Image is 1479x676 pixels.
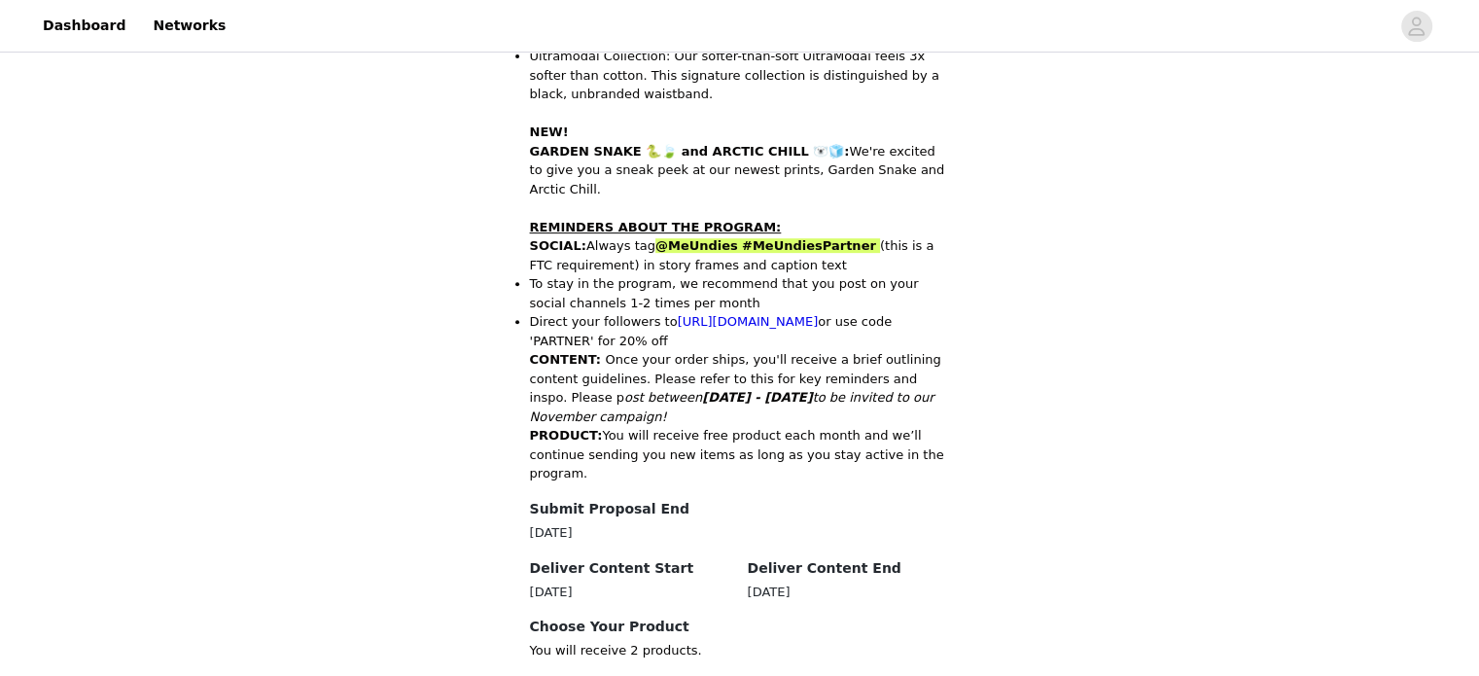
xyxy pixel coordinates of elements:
h4: Deliver Content Start [530,558,732,579]
a: [URL][DOMAIN_NAME] [678,314,819,329]
strong: SOCIAL [530,238,581,253]
p: You will receive 2 products. [530,641,950,660]
h4: Choose Your Product [530,617,950,637]
div: avatar [1407,11,1426,42]
li: Ultramodal Collection: Our softer-than-soft UltraModal feels 3x softer than cotton. This signatur... [530,47,950,104]
div: [DATE] [748,583,950,602]
em: ost between to be invited to our November campaign! [530,390,934,424]
p: Once your order ships, you'll receive a brief outlining content guidelines. Please refer to this ... [530,350,950,426]
strong: CONTENT: [530,352,601,367]
a: Dashboard [31,4,137,48]
strong: PRODUCT: [530,428,603,443]
strong: : [581,238,586,253]
strong: NEW! [530,125,569,139]
p: Always tag (this is a FTC requirement) in story frames and caption text [530,236,950,274]
p: We're excited to give you a sneak peek at our newest prints, Garden Snake and Arctic Chill. [530,142,950,199]
strong: REMINDERS ABOUT THE PROGRAM: [530,220,782,234]
strong: GARDEN SNAKE 🐍🍃 and ARCTIC CHILL 🐻‍❄️🧊: [530,144,850,159]
strong: [DATE] - [DATE] [702,390,812,405]
strong: #MeUndiesPartner [742,238,876,253]
p: You will receive free product each month and we’ll continue sending you new items as long as you ... [530,426,950,483]
h4: Deliver Content End [748,558,950,579]
div: [DATE] [530,523,732,543]
li: Direct your followers to or use code 'PARTNER' for 20% off [530,312,950,350]
h4: Submit Proposal End [530,499,732,519]
strong: @MeUndies [655,238,738,253]
li: To stay in the program, we recommend that you post on your social channels 1-2 times per month [530,274,950,312]
div: [DATE] [530,583,732,602]
a: Networks [141,4,237,48]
